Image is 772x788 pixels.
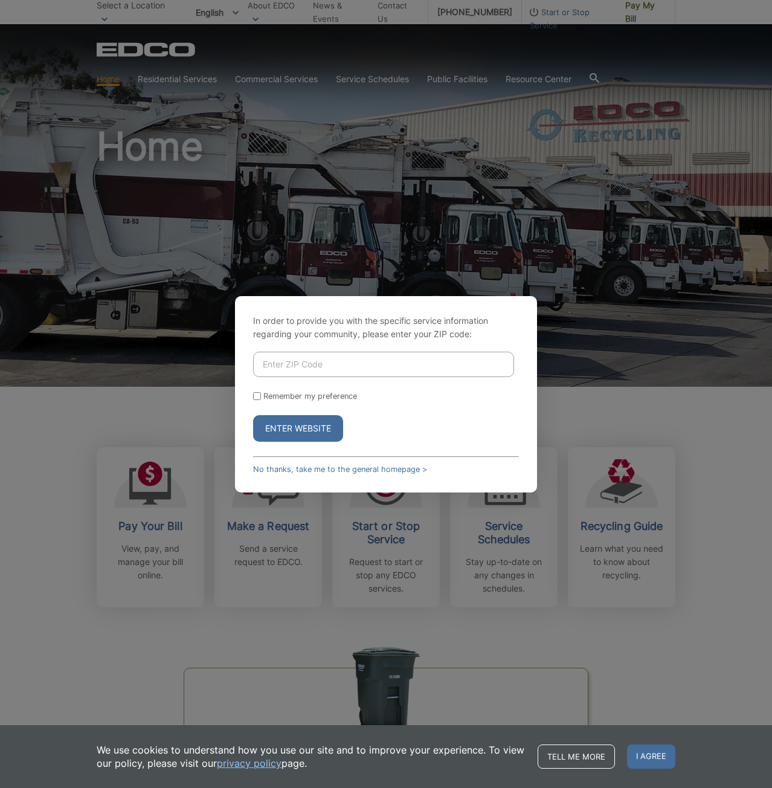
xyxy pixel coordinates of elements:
[217,757,281,770] a: privacy policy
[627,744,675,769] span: I agree
[253,465,427,474] a: No thanks, take me to the general homepage >
[253,352,514,377] input: Enter ZIP Code
[263,392,357,401] label: Remember my preference
[97,743,526,770] p: We use cookies to understand how you use our site and to improve your experience. To view our pol...
[253,415,343,442] button: Enter Website
[253,314,519,341] p: In order to provide you with the specific service information regarding your community, please en...
[538,744,615,769] a: Tell me more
